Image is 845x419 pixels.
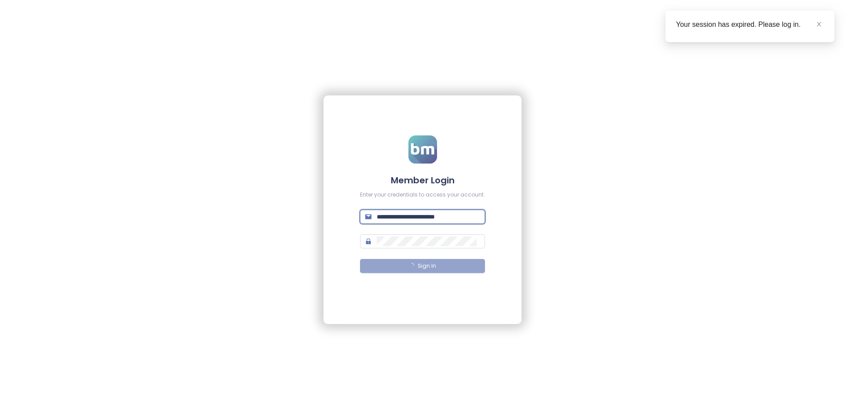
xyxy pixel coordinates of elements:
div: Your session has expired. Please log in. [676,19,824,30]
span: Sign In [418,262,436,270]
div: Enter your credentials to access your account. [360,191,485,199]
img: logo [408,135,437,164]
span: lock [365,238,371,244]
h4: Member Login [360,174,485,186]
span: close [816,21,822,27]
span: loading [408,262,414,268]
button: Sign In [360,259,485,273]
span: mail [365,214,371,220]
